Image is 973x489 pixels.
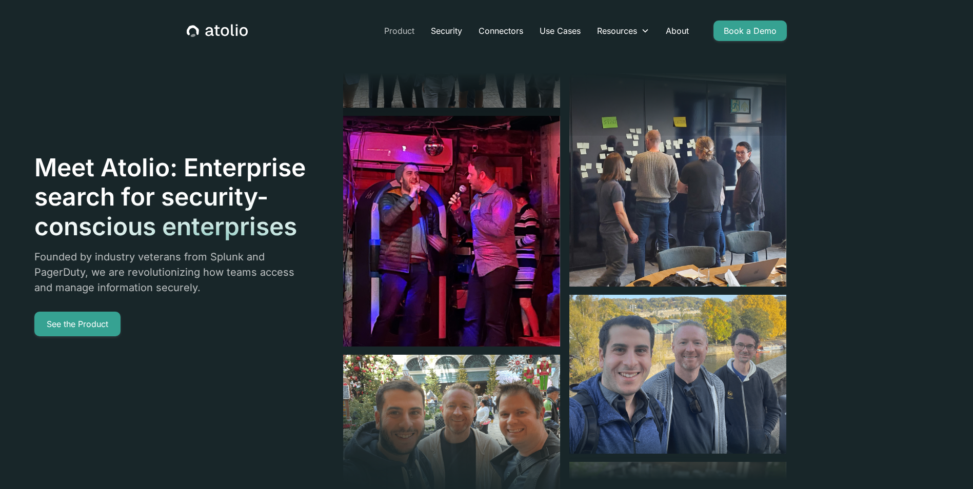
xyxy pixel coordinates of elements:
img: image [343,116,560,347]
a: home [187,24,248,37]
div: Resources [589,21,658,41]
img: image [569,56,786,287]
div: Resources [597,25,637,37]
a: About [658,21,697,41]
a: Product [376,21,423,41]
a: Security [423,21,470,41]
a: Book a Demo [713,21,787,41]
a: Use Cases [531,21,589,41]
iframe: Chat Widget [922,440,973,489]
img: image [569,295,786,454]
a: See the Product [34,312,121,336]
p: Founded by industry veterans from Splunk and PagerDuty, we are revolutionizing how teams access a... [34,249,307,295]
h1: Meet Atolio: Enterprise search for security-conscious enterprises [34,153,307,241]
a: Connectors [470,21,531,41]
